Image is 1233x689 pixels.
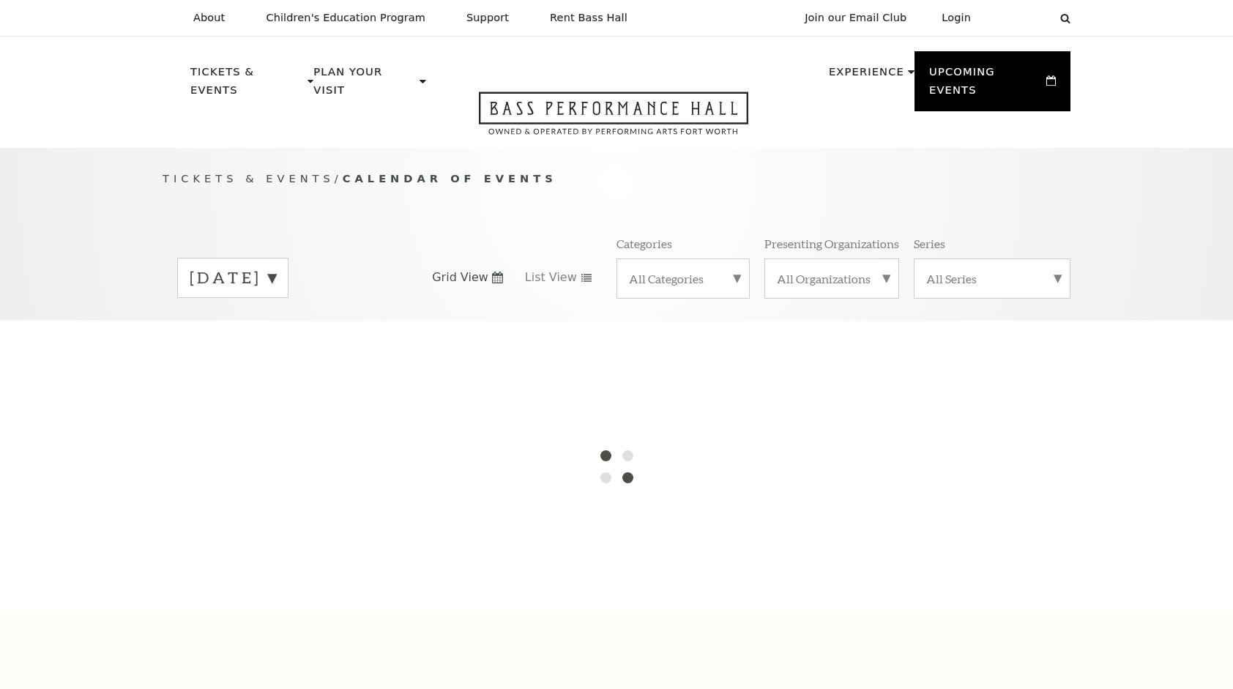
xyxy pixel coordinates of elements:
label: [DATE] [190,267,276,289]
p: Categories [616,236,672,251]
p: Presenting Organizations [764,236,899,251]
select: Select: [994,11,1046,25]
p: / [163,170,1070,188]
p: Plan Your Visit [313,63,416,108]
span: Grid View [432,269,488,286]
p: Series [914,236,945,251]
span: Calendar of Events [343,172,557,185]
span: Tickets & Events [163,172,335,185]
p: Rent Bass Hall [550,12,627,24]
p: Experience [829,63,904,89]
p: Support [466,12,509,24]
p: Upcoming Events [929,63,1043,108]
label: All Organizations [777,271,887,286]
span: List View [525,269,577,286]
p: About [193,12,225,24]
p: Tickets & Events [190,63,304,108]
label: All Series [926,271,1058,286]
label: All Categories [629,271,737,286]
p: Children's Education Program [266,12,425,24]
